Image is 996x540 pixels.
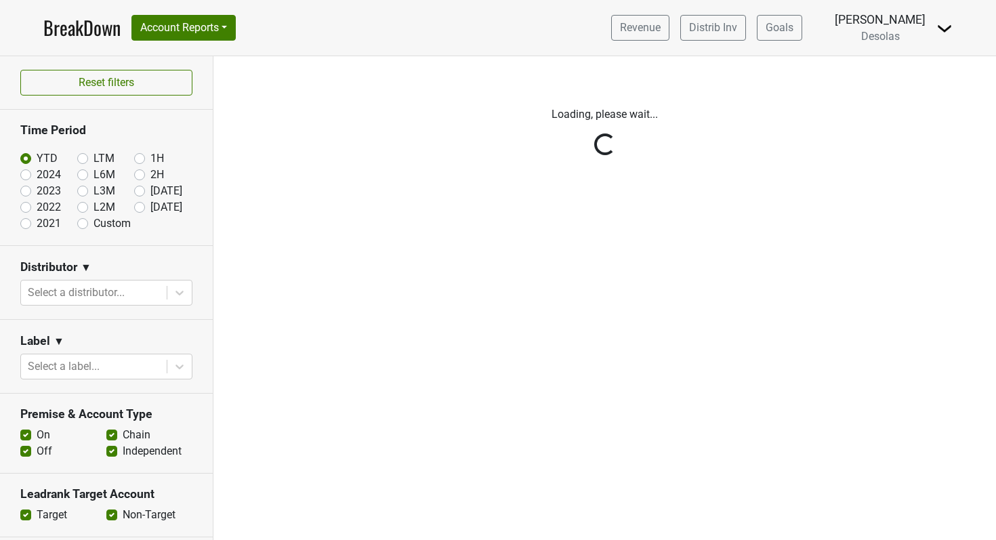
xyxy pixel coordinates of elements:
a: BreakDown [43,14,121,42]
img: Dropdown Menu [936,20,953,37]
div: [PERSON_NAME] [835,11,926,28]
span: Desolas [861,30,900,43]
a: Goals [757,15,802,41]
p: Loading, please wait... [229,106,981,123]
button: Account Reports [131,15,236,41]
a: Revenue [611,15,669,41]
a: Distrib Inv [680,15,746,41]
